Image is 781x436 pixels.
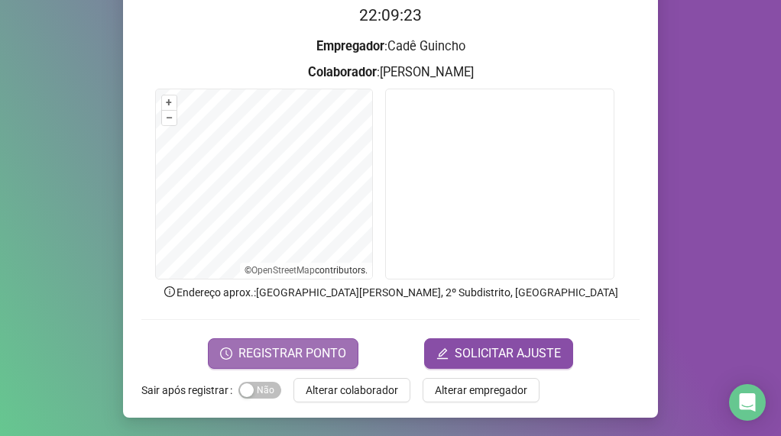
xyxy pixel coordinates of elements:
h3: : [PERSON_NAME] [141,63,640,82]
span: SOLICITAR AJUSTE [455,344,561,363]
span: Alterar empregador [435,382,527,399]
p: Endereço aprox. : [GEOGRAPHIC_DATA][PERSON_NAME], 2º Subdistrito, [GEOGRAPHIC_DATA] [141,284,640,301]
span: Alterar colaborador [306,382,398,399]
button: Alterar empregador [423,378,540,402]
button: REGISTRAR PONTO [208,338,358,369]
h3: : Cadê Guincho [141,37,640,57]
strong: Empregador [316,39,384,53]
strong: Colaborador [308,65,377,79]
time: 22:09:23 [359,6,422,24]
span: edit [436,347,449,360]
button: + [162,95,177,110]
li: © contributors. [245,265,368,276]
button: editSOLICITAR AJUSTE [424,338,573,369]
span: clock-circle [220,347,232,360]
label: Sair após registrar [141,378,238,402]
button: Alterar colaborador [293,378,410,402]
span: info-circle [163,285,177,299]
div: Open Intercom Messenger [729,384,766,421]
span: REGISTRAR PONTO [238,344,346,363]
a: OpenStreetMap [251,265,315,276]
button: – [162,111,177,125]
